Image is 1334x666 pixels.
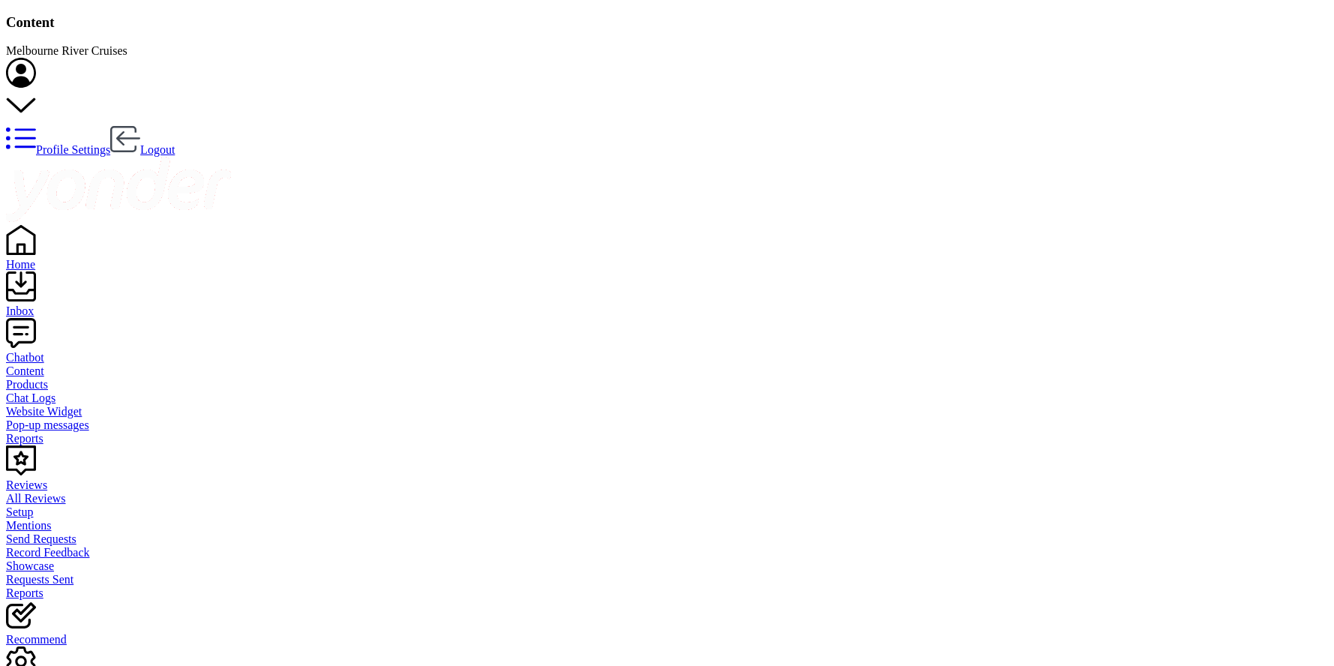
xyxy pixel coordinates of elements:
a: Showcase [6,559,1328,573]
a: Setup [6,505,1328,519]
div: Reviews [6,478,1328,492]
a: Inbox [6,291,1328,318]
a: Website Widget [6,405,1328,418]
a: Chat Logs [6,391,1328,405]
img: yonder-white-logo.png [6,157,231,222]
div: Recommend [6,633,1328,646]
div: Home [6,258,1328,271]
a: Home [6,244,1328,271]
a: Reports [6,586,1328,600]
div: Melbourne River Cruises [6,44,1328,58]
div: Inbox [6,304,1328,318]
a: Recommend [6,619,1328,646]
a: Logout [110,143,175,156]
a: Requests Sent [6,573,1328,586]
a: Products [6,378,1328,391]
a: Profile Settings [6,143,110,156]
a: Mentions [6,519,1328,532]
h3: Content [6,14,1328,31]
a: Content [6,364,1328,378]
a: Pop-up messages [6,418,1328,432]
a: Reports [6,432,1328,445]
a: Record Feedback [6,546,1328,559]
div: Chatbot [6,351,1328,364]
a: Send Requests [6,532,1328,546]
a: All Reviews [6,492,1328,505]
a: Chatbot [6,337,1328,364]
a: Reviews [6,465,1328,492]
